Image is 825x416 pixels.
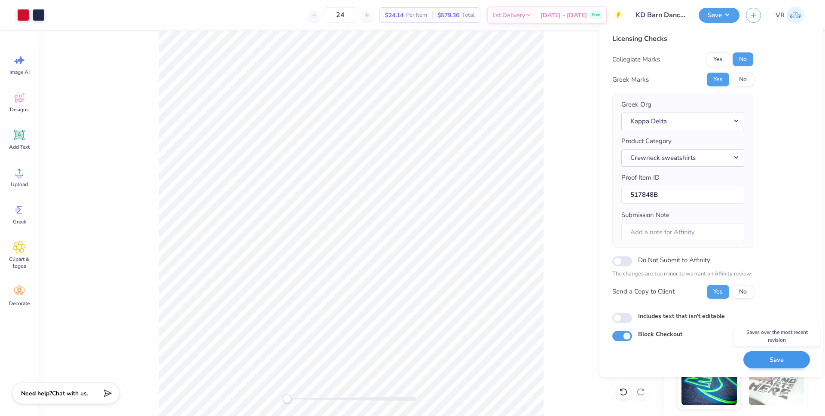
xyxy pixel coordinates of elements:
[733,285,753,299] button: No
[699,8,739,23] button: Save
[437,11,459,20] span: $579.36
[638,254,710,266] label: Do Not Submit to Affinity
[733,73,753,86] button: No
[787,6,804,24] img: Vincent Roxas
[492,11,525,20] span: Est. Delivery
[52,389,88,398] span: Chat with us.
[707,52,729,66] button: Yes
[612,34,753,44] div: Licensing Checks
[707,73,729,86] button: Yes
[749,362,804,405] img: Water based Ink
[283,395,291,403] div: Accessibility label
[592,12,600,18] span: Free
[733,52,753,66] button: No
[638,312,725,321] label: Includes text that isn't editable
[385,11,403,20] span: $24.14
[612,55,660,64] div: Collegiate Marks
[13,218,26,225] span: Greek
[638,330,682,339] label: Block Checkout
[11,181,28,188] span: Upload
[621,223,744,242] input: Add a note for Affinity
[612,75,649,85] div: Greek Marks
[5,256,34,269] span: Clipart & logos
[743,351,810,369] button: Save
[541,11,587,20] span: [DATE] - [DATE]
[612,287,675,297] div: Send a Copy to Client
[681,362,737,405] img: Glow in the Dark Ink
[621,113,744,130] button: Kappa Delta
[707,285,729,299] button: Yes
[406,11,427,20] span: Per Item
[621,173,660,183] label: Proof Item ID
[324,7,357,23] input: – –
[621,210,669,220] label: Submission Note
[621,136,672,146] label: Product Category
[621,100,651,110] label: Greek Org
[612,270,753,278] p: The changes are too minor to warrant an Affinity review.
[629,6,692,24] input: Untitled Design
[10,106,29,113] span: Designs
[621,149,744,167] button: Crewneck sweatshirts
[772,6,808,24] a: VR
[21,389,52,398] strong: Need help?
[9,144,30,150] span: Add Text
[9,69,30,76] span: Image AI
[462,11,475,20] span: Total
[734,326,820,346] div: Saves over the most recent revision
[9,300,30,307] span: Decorate
[776,10,785,20] span: VR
